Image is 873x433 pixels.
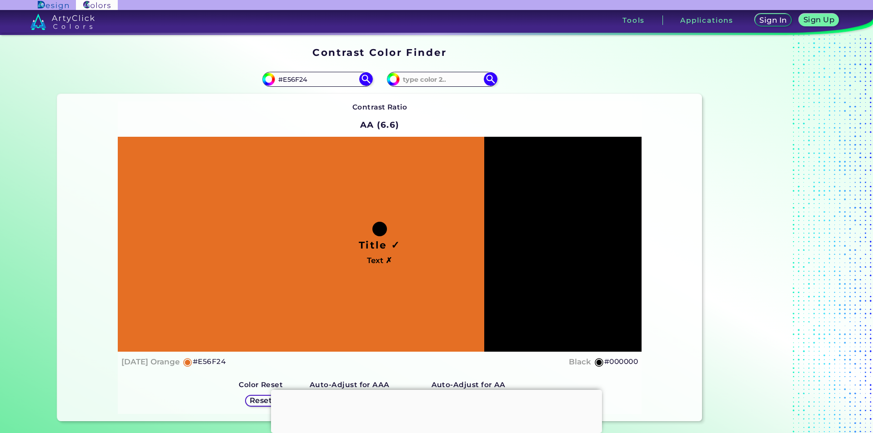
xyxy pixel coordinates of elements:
[352,103,407,111] strong: Contrast Ratio
[367,254,392,267] h4: Text ✗
[804,16,833,24] h5: Sign Up
[359,238,401,252] h1: Title ✓
[760,17,786,24] h5: Sign In
[400,73,484,85] input: type color 2..
[275,73,360,85] input: type color 1..
[706,44,819,425] iframe: Advertisement
[38,1,68,10] img: ArtyClick Design logo
[359,72,373,86] img: icon search
[756,14,791,26] a: Sign In
[271,390,602,431] iframe: Advertisement
[622,17,645,24] h3: Tools
[604,356,638,368] h5: #000000
[239,380,283,389] strong: Color Reset
[183,356,193,367] h5: ◉
[356,115,404,135] h2: AA (6.6)
[312,45,447,59] h1: Contrast Color Finder
[30,14,95,30] img: logo_artyclick_colors_white.svg
[800,14,838,26] a: Sign Up
[193,356,226,368] h5: #E56F24
[431,380,506,389] strong: Auto-Adjust for AA
[594,356,604,367] h5: ◉
[484,72,497,86] img: icon search
[121,355,180,368] h4: [DATE] Orange
[250,397,271,404] h5: Reset
[310,380,390,389] strong: Auto-Adjust for AAA
[680,17,733,24] h3: Applications
[569,355,591,368] h4: Black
